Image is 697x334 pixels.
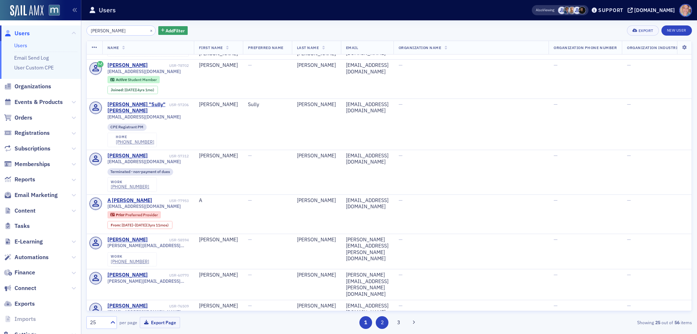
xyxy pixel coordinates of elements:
span: — [399,236,403,243]
h1: Users [99,6,116,15]
div: work [111,180,149,184]
a: [PERSON_NAME] [107,153,148,159]
div: Export [639,29,653,33]
span: Users [15,29,30,37]
div: [EMAIL_ADDRESS][DOMAIN_NAME] [346,101,388,114]
span: Registrations [15,129,50,137]
label: per page [119,319,137,326]
span: Automations [15,253,49,261]
div: (4yrs 1mo) [125,88,154,92]
div: [PERSON_NAME] [199,153,238,159]
div: [EMAIL_ADDRESS][DOMAIN_NAME] [346,153,388,165]
div: [PERSON_NAME][EMAIL_ADDRESS][PERSON_NAME][DOMAIN_NAME] [346,237,388,262]
div: Sully [248,101,287,108]
span: — [627,152,631,159]
a: [PERSON_NAME] [107,62,148,69]
a: [PERSON_NAME] [107,237,148,243]
div: [PERSON_NAME] [297,237,336,243]
div: USR-57206 [169,102,189,107]
div: From: 2021-03-18 00:00:00 [107,221,172,229]
span: Organization Phone Number [554,45,617,50]
span: — [627,101,631,108]
strong: 25 [654,319,661,326]
div: [PERSON_NAME] [297,153,336,159]
span: [EMAIL_ADDRESS][DOMAIN_NAME] [107,204,181,209]
a: Finance [4,269,35,277]
span: Chris Dougherty [563,7,571,14]
div: [EMAIL_ADDRESS][DOMAIN_NAME] [346,62,388,75]
a: Events & Products [4,98,63,106]
span: [PERSON_NAME][EMAIL_ADDRESS][PERSON_NAME][DOMAIN_NAME] [107,278,189,284]
button: 1 [359,316,372,329]
span: Viewing [536,8,554,13]
span: — [627,50,631,57]
a: Automations [4,253,49,261]
span: Name [107,45,119,50]
span: E-Learning [15,238,43,246]
span: Connect [15,284,36,292]
div: A [PERSON_NAME] [107,197,152,204]
a: Users [4,29,30,37]
span: Emily Trott [568,7,576,14]
span: — [399,50,403,57]
div: USR-78702 [149,63,189,68]
button: 3 [392,316,405,329]
span: — [248,197,252,204]
span: Subscriptions [15,145,50,153]
div: Terminated - non-payment of dues [107,168,174,176]
span: — [399,152,403,159]
div: [PERSON_NAME] [199,272,238,278]
a: SailAMX [10,5,44,17]
a: Content [4,207,36,215]
a: New User [661,25,692,36]
span: — [248,236,252,243]
div: Joined: 2021-08-01 00:00:00 [107,86,158,94]
a: Users [14,42,27,49]
div: [PERSON_NAME] [297,197,336,204]
button: [DOMAIN_NAME] [628,8,677,13]
div: – (3yrs 11mos) [122,223,169,228]
div: Support [598,7,623,13]
div: [PERSON_NAME] [297,101,336,108]
div: Active: Active: Student Member [107,76,160,83]
span: — [554,197,558,204]
span: — [399,197,403,204]
span: Active [116,77,128,82]
span: [DATE] [122,222,133,228]
a: Email Marketing [4,191,58,199]
div: CPE Registrant PM [107,124,147,131]
span: — [399,271,403,278]
span: — [248,50,252,57]
span: — [399,302,403,309]
a: [PERSON_NAME] [107,272,148,278]
strong: 56 [673,319,681,326]
a: Exports [4,300,35,308]
span: Finance [15,269,35,277]
div: 25 [90,319,106,326]
span: — [554,62,558,68]
button: AddFilter [158,26,188,35]
div: USR-60770 [149,273,189,278]
div: [PERSON_NAME] [297,303,336,309]
span: Memberships [15,160,50,168]
a: E-Learning [4,238,43,246]
a: Orders [4,114,32,122]
a: Connect [4,284,36,292]
span: — [627,62,631,68]
span: — [399,62,403,68]
span: — [627,302,631,309]
span: — [248,271,252,278]
a: User Custom CPE [14,64,54,71]
span: — [554,50,558,57]
span: Organization Name [399,45,441,50]
a: Organizations [4,83,51,90]
span: Exports [15,300,35,308]
span: — [627,236,631,243]
div: [PHONE_NUMBER] [116,139,154,145]
div: [EMAIL_ADDRESS][DOMAIN_NAME] [346,197,388,210]
div: [PERSON_NAME] [297,272,336,278]
a: [PHONE_NUMBER] [111,184,149,189]
a: Imports [4,315,36,323]
span: [EMAIL_ADDRESS][DOMAIN_NAME] [107,69,181,74]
